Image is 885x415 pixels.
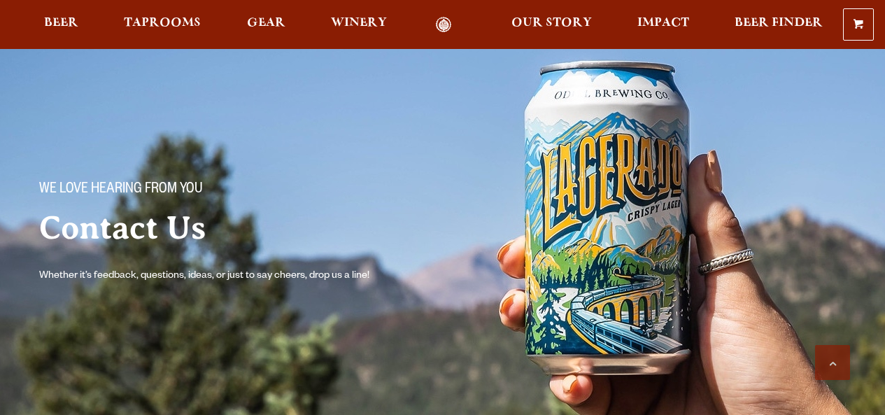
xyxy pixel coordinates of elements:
span: Taprooms [124,17,201,29]
span: We love hearing from you [39,181,203,199]
span: Gear [247,17,285,29]
p: Whether it’s feedback, questions, ideas, or just to say cheers, drop us a line! [39,268,397,285]
span: Impact [637,17,689,29]
a: Our Story [502,17,601,33]
a: Winery [322,17,396,33]
a: Gear [238,17,295,33]
a: Taprooms [115,17,210,33]
a: Beer Finder [725,17,832,33]
a: Odell Home [418,17,470,33]
a: Beer [35,17,87,33]
a: Scroll to top [815,345,850,380]
a: Impact [628,17,698,33]
span: Beer [44,17,78,29]
span: Beer Finder [735,17,823,29]
span: Winery [331,17,387,29]
h2: Contact Us [39,211,476,246]
span: Our Story [511,17,592,29]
